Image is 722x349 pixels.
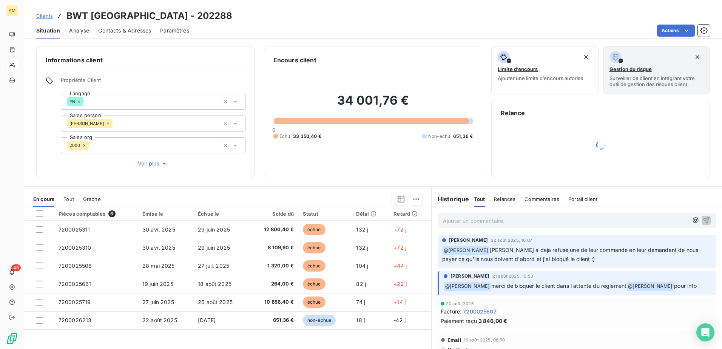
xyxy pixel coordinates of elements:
span: Paiement reçu [441,317,477,325]
span: 16 août 2025, 08:50 [464,338,505,342]
span: Tout [63,196,74,202]
span: 1 320,00 € [253,262,293,270]
input: Ajouter une valeur [113,120,119,127]
input: Ajouter une valeur [89,142,95,149]
span: non-échue [303,315,336,326]
span: merci de bloquer le client dans l attente du reglement [491,283,626,289]
span: +14 j [393,299,406,305]
span: Contacts & Adresses [98,27,151,34]
span: Graphe [83,196,101,202]
span: 2000 [69,143,80,148]
button: Gestion du risqueSurveiller ce client en intégrant votre outil de gestion des risques client. [603,46,710,94]
span: Propriétés Client [61,77,245,88]
span: 7200025310 [59,244,91,251]
span: 29 juin 2025 [198,244,230,251]
span: 104 j [356,263,368,269]
div: AM [6,5,18,17]
span: 3 846,00 € [478,317,508,325]
span: En cours [33,196,54,202]
span: +72 j [393,226,406,233]
span: 132 j [356,226,368,233]
div: Statut [303,211,347,217]
span: 22 août 2025, 10:07 [491,238,532,242]
h2: 34 001,76 € [273,93,473,116]
span: Paramètres [160,27,189,34]
span: EN [69,99,75,104]
span: 22 août 2025 [142,317,177,323]
span: [PERSON_NAME] [69,121,104,126]
span: Commentaires [525,196,559,202]
h6: Encours client [273,56,316,65]
span: 10 856,40 € [253,298,293,306]
span: Ajouter une limite d’encours autorisé [498,75,583,81]
span: Non-échu [428,133,450,140]
span: Échu [279,133,290,140]
span: 7200025719 [59,299,91,305]
h3: BWT [GEOGRAPHIC_DATA] - 202288 [66,9,233,23]
span: pour info [674,283,696,289]
span: 651,36 € [253,317,293,324]
span: @ [PERSON_NAME] [627,282,674,291]
button: Voir plus [61,159,245,168]
button: Actions [657,25,695,37]
span: Tout [474,196,485,202]
span: @ [PERSON_NAME] [443,246,489,255]
span: 7200025506 [59,263,92,269]
span: Relances [494,196,515,202]
span: 27 juin 2025 [142,299,174,305]
span: 7200025661 [59,281,91,287]
span: 7200025311 [59,226,90,233]
a: Clients [36,12,53,20]
span: Situation [36,27,60,34]
div: Délai [356,211,384,217]
div: Solde dû [253,211,293,217]
span: 28 mai 2025 [142,263,175,269]
span: Gestion du risque [609,66,652,72]
span: échue [303,260,326,272]
span: [DATE] [198,317,216,323]
span: 74 j [356,299,365,305]
span: 30 avr. 2025 [142,244,175,251]
span: 19 juin 2025 [142,281,173,287]
span: 651,36 € [453,133,473,140]
img: Logo LeanPay [6,332,18,344]
span: 29 juin 2025 [198,226,230,233]
span: 7200026213 [59,317,92,323]
span: 132 j [356,244,368,251]
span: [PERSON_NAME] [449,237,488,244]
span: Surveiller ce client en intégrant votre outil de gestion des risques client. [609,75,703,87]
span: 8 109,60 € [253,244,293,252]
input: Ajouter une valeur [83,98,89,105]
span: 30 avr. 2025 [142,226,175,233]
div: Open Intercom Messenger [696,323,714,341]
h6: Historique [432,195,469,204]
span: Email [447,337,461,343]
span: -42 j [393,317,406,323]
span: Analyse [69,27,89,34]
span: 6 [108,210,115,217]
span: Facture : [441,307,461,315]
span: Limite d’encours [498,66,538,72]
span: 12 800,40 € [253,226,293,233]
span: 20 août 2025 [446,301,474,306]
span: +44 j [393,263,407,269]
span: @ [PERSON_NAME] [444,282,491,291]
span: Portail client [568,196,597,202]
span: 7200025607 [463,307,497,315]
span: 21 août 2025, 15:50 [492,274,533,278]
span: 18 août 2025 [198,281,231,287]
div: Pièces comptables [59,210,133,217]
div: Échue le [198,211,244,217]
span: [PERSON_NAME] [450,273,489,280]
div: Émise le [142,211,189,217]
span: échue [303,296,326,308]
span: 82 j [356,281,366,287]
span: +72 j [393,244,406,251]
span: échue [303,242,326,253]
span: 27 juil. 2025 [198,263,229,269]
span: +22 j [393,281,407,287]
span: Clients [36,13,53,19]
h6: Relance [501,108,700,117]
h6: Informations client [46,56,245,65]
span: Voir plus [138,160,168,167]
